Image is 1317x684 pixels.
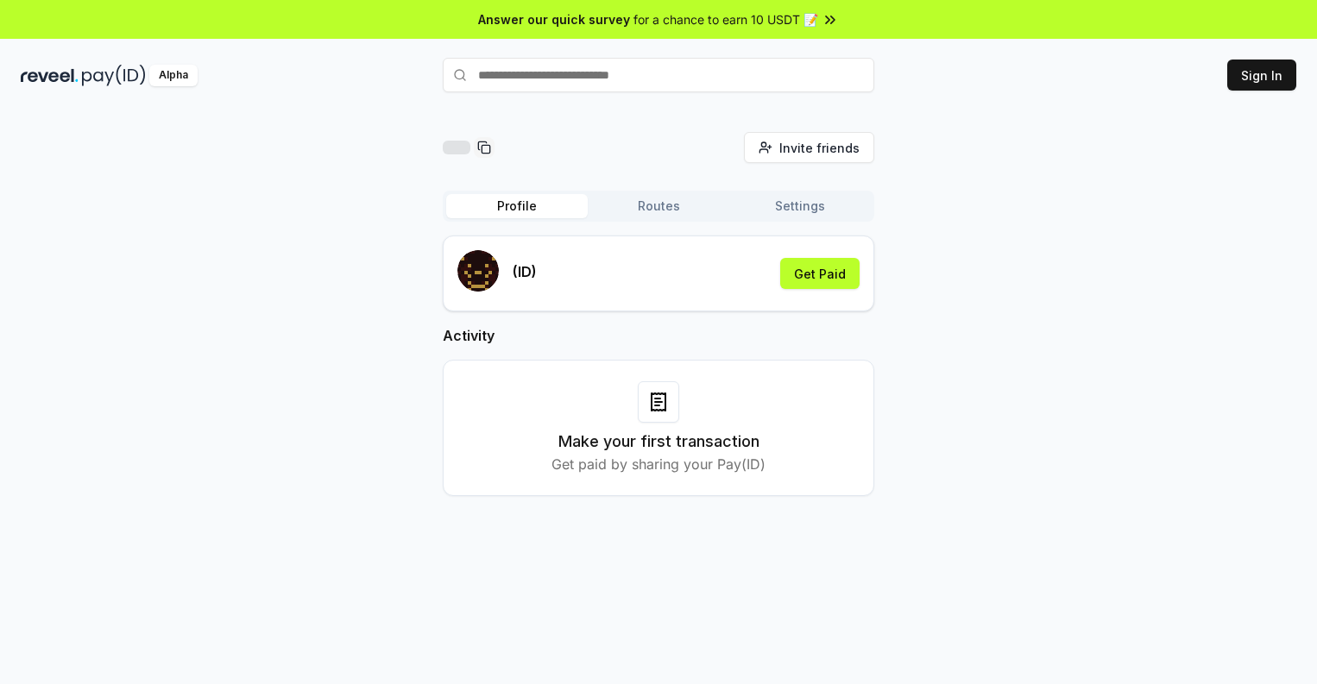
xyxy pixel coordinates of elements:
span: for a chance to earn 10 USDT 📝 [633,10,818,28]
img: pay_id [82,65,146,86]
p: Get paid by sharing your Pay(ID) [551,454,766,474]
button: Routes [588,194,729,218]
button: Get Paid [780,258,860,289]
p: (ID) [513,261,537,282]
h2: Activity [443,325,874,346]
span: Answer our quick survey [478,10,630,28]
span: Invite friends [779,139,860,157]
div: Alpha [149,65,198,86]
h3: Make your first transaction [558,430,759,454]
img: reveel_dark [21,65,79,86]
button: Settings [729,194,871,218]
button: Profile [446,194,588,218]
button: Invite friends [744,132,874,163]
button: Sign In [1227,60,1296,91]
